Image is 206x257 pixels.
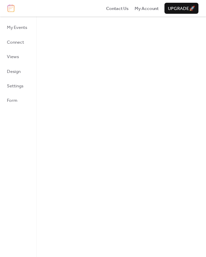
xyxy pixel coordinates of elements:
[7,39,24,46] span: Connect
[3,51,31,62] a: Views
[164,3,198,14] button: Upgrade🚀
[7,53,19,60] span: Views
[3,80,31,91] a: Settings
[3,36,31,47] a: Connect
[168,5,195,12] span: Upgrade 🚀
[7,97,18,104] span: Form
[3,66,31,77] a: Design
[7,68,21,75] span: Design
[7,83,23,89] span: Settings
[106,5,129,12] a: Contact Us
[135,5,159,12] a: My Account
[3,95,31,106] a: Form
[7,24,27,31] span: My Events
[8,4,14,12] img: logo
[3,22,31,33] a: My Events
